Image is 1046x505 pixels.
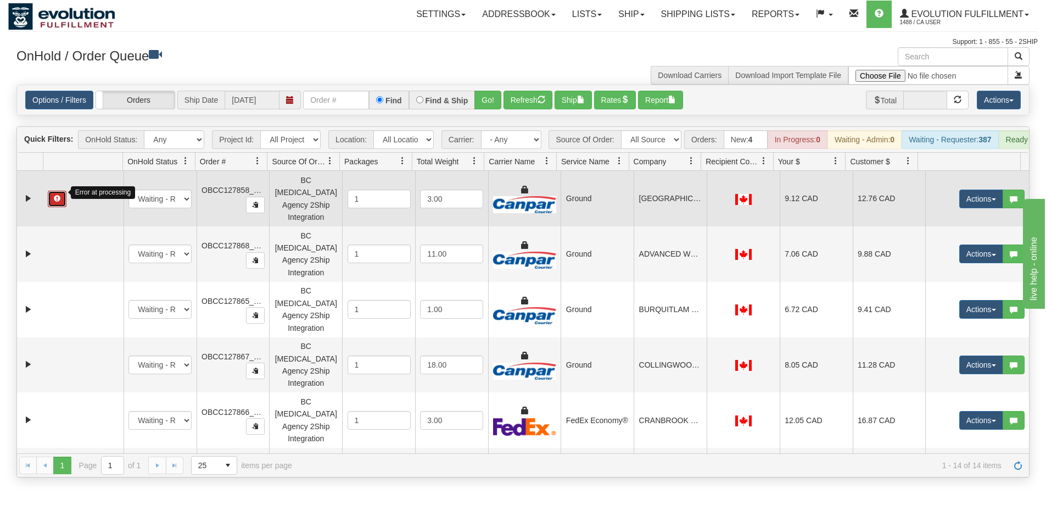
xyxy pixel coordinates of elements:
[465,152,484,170] a: Total Weight filter column settings
[246,363,265,379] button: Copy to clipboard
[17,127,1029,153] div: grid toolbar
[684,130,724,149] span: Orders:
[634,337,707,393] td: COLLINGWOOD MEDICAL CLINIC
[177,91,225,109] span: Ship Date
[780,337,853,393] td: 8.05 CAD
[246,252,265,269] button: Copy to clipboard
[212,130,260,149] span: Project Id:
[610,1,652,28] a: Ship
[275,230,338,279] div: BC [MEDICAL_DATA] Agency 2Ship Integration
[561,392,634,448] td: FedEx Economy®
[634,171,707,226] td: [GEOGRAPHIC_DATA] MIDWIVES
[853,448,926,503] td: 12.00 CAD
[735,194,752,205] img: CA
[735,304,752,315] img: CA
[1009,457,1027,474] a: Refresh
[8,37,1038,47] div: Support: 1 - 855 - 55 - 2SHIP
[102,457,124,474] input: Page 1
[246,197,265,213] button: Copy to clipboard
[549,130,621,149] span: Source Of Order:
[248,152,267,170] a: Order # filter column settings
[780,282,853,337] td: 6.72 CAD
[658,71,721,80] a: Download Carriers
[780,171,853,226] td: 9.12 CAD
[328,130,373,149] span: Location:
[198,460,212,471] span: 25
[538,152,556,170] a: Carrier Name filter column settings
[594,91,636,109] button: Rates
[202,408,283,417] span: OBCC127866_PART_A
[735,249,752,260] img: CA
[561,337,634,393] td: Ground
[8,7,102,20] div: live help - online
[493,363,556,380] img: Canpar
[724,130,768,149] div: New:
[202,186,283,195] span: OBCC127858_PART_A
[275,451,338,501] div: BC [MEDICAL_DATA] Agency 2Ship Integration
[16,47,515,63] h3: OnHold / Order Queue
[8,3,115,30] img: logo1488.jpg
[959,300,1003,319] button: Actions
[561,156,609,167] span: Service Name
[768,130,827,149] div: In Progress:
[892,1,1037,28] a: Evolution Fulfillment 1488 / CA User
[634,282,707,337] td: BURQUITLAM MEDICAL CLINIC, DR. [PERSON_NAME] INC
[202,297,283,306] span: OBCC127865_PART_A
[902,130,998,149] div: Waiting - Requester:
[561,448,634,503] td: Ground
[53,457,71,474] span: Page 1
[96,91,175,109] label: Orders
[21,413,35,427] a: Expand
[202,352,283,361] span: OBCC127867_PART_A
[307,461,1002,470] span: 1 - 14 of 14 items
[79,456,141,475] span: Page of 1
[127,156,177,167] span: OnHold Status
[321,152,339,170] a: Source Of Order filter column settings
[219,457,237,474] span: select
[275,174,338,224] div: BC [MEDICAL_DATA] Agency 2Ship Integration
[909,9,1023,19] span: Evolution Fulfillment
[21,247,35,261] a: Expand
[426,97,468,104] label: Find & Ship
[748,135,753,144] strong: 4
[408,1,474,28] a: Settings
[191,456,237,475] span: Page sizes drop down
[816,135,820,144] strong: 0
[653,1,743,28] a: Shipping lists
[24,134,73,145] label: Quick Filters:
[202,241,283,250] span: OBCC127868_PART_A
[246,418,265,435] button: Copy to clipboard
[21,192,35,206] a: Expand
[564,1,610,28] a: Lists
[853,282,926,337] td: 9.41 CAD
[200,156,226,167] span: Order #
[634,156,667,167] span: Company
[780,392,853,448] td: 12.05 CAD
[275,285,338,334] div: BC [MEDICAL_DATA] Agency 2Ship Integration
[978,135,991,144] strong: 387
[634,392,707,448] td: CRANBROOK UPCC
[826,152,845,170] a: Your $ filter column settings
[853,337,926,393] td: 11.28 CAD
[1008,47,1030,66] button: Search
[853,226,926,282] td: 9.88 CAD
[959,356,1003,374] button: Actions
[899,152,918,170] a: Customer $ filter column settings
[489,156,535,167] span: Carrier Name
[385,97,402,104] label: Find
[344,156,378,167] span: Packages
[638,91,683,109] button: Report
[706,156,759,167] span: Recipient Country
[735,360,752,371] img: CA
[853,171,926,226] td: 12.76 CAD
[735,71,841,80] a: Download Import Template File
[246,307,265,324] button: Copy to clipboard
[634,226,707,282] td: ADVANCED WOMENS HEALTH [GEOGRAPHIC_DATA]
[303,91,369,109] input: Order #
[780,226,853,282] td: 7.06 CAD
[561,226,634,282] td: Ground
[780,448,853,503] td: 8.57 CAD
[417,156,459,167] span: Total Weight
[555,91,592,109] button: Ship
[754,152,773,170] a: Recipient Country filter column settings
